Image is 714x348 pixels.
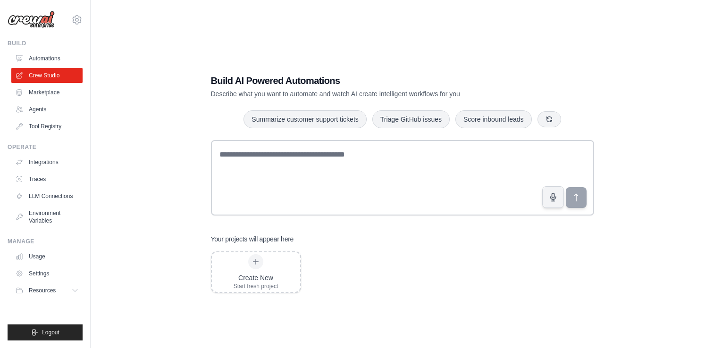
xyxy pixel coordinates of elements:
[11,189,83,204] a: LLM Connections
[8,238,83,245] div: Manage
[11,206,83,228] a: Environment Variables
[8,143,83,151] div: Operate
[234,282,278,290] div: Start fresh project
[11,172,83,187] a: Traces
[8,40,83,47] div: Build
[8,11,55,29] img: Logo
[29,287,56,294] span: Resources
[8,324,83,340] button: Logout
[244,110,366,128] button: Summarize customer support tickets
[372,110,450,128] button: Triage GitHub issues
[11,266,83,281] a: Settings
[211,234,294,244] h3: Your projects will appear here
[211,89,528,99] p: Describe what you want to automate and watch AI create intelligent workflows for you
[11,119,83,134] a: Tool Registry
[538,111,561,127] button: Get new suggestions
[542,186,564,208] button: Click to speak your automation idea
[11,51,83,66] a: Automations
[11,85,83,100] a: Marketplace
[11,68,83,83] a: Crew Studio
[234,273,278,282] div: Create New
[11,102,83,117] a: Agents
[42,329,59,336] span: Logout
[11,283,83,298] button: Resources
[455,110,532,128] button: Score inbound leads
[211,74,528,87] h1: Build AI Powered Automations
[11,249,83,264] a: Usage
[11,155,83,170] a: Integrations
